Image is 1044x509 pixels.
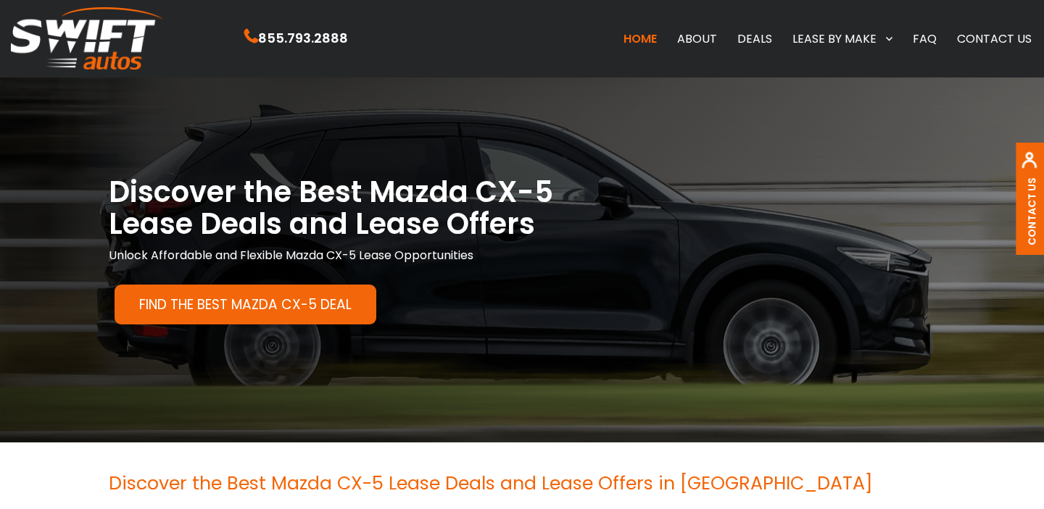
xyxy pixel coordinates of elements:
[613,23,667,54] a: HOME
[947,23,1042,54] a: CONTACT US
[782,23,903,54] a: LEASE BY MAKE
[667,23,727,54] a: ABOUT
[727,23,782,54] a: DEALS
[258,28,348,49] span: 855.793.2888
[109,240,935,263] h2: Unlock Affordable and Flexible Mazda CX-5 Lease Opportunities
[115,285,376,324] a: Find the Best Mazda CX-5 Deal
[903,23,947,54] a: FAQ
[244,30,348,47] a: 855.793.2888
[109,176,935,240] h1: Discover the Best Mazda CX-5 Lease Deals and Lease Offers
[1021,152,1037,177] img: contact us, iconuser
[1024,177,1039,245] a: Contact Us
[11,7,163,70] img: Swift Autos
